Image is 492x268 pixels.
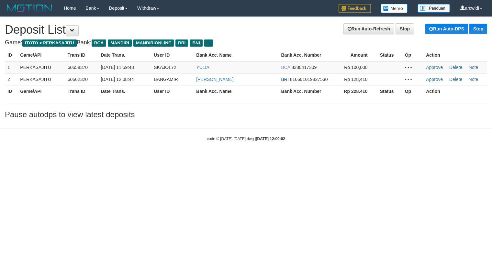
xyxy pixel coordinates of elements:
span: Rp 128,410 [344,77,367,82]
span: [DATE] 12:08:44 [101,77,134,82]
span: BRI [175,39,188,47]
th: Bank Acc. Name [194,49,278,61]
th: Bank Acc. Number [278,85,335,97]
td: 1 [5,61,17,73]
a: Approve [426,77,443,82]
td: 2 [5,73,17,85]
span: MANDIRIONLINE [133,39,174,47]
h1: Deposit List [5,23,487,36]
img: Button%20Memo.svg [381,4,408,13]
a: Run Auto-DPS [425,24,468,34]
img: Feedback.jpg [339,4,371,13]
a: Approve [426,65,443,70]
small: code © [DATE]-[DATE] dwg | [207,137,285,141]
span: 816601019827530 [290,77,328,82]
a: Stop [469,24,487,34]
th: User ID [151,85,194,97]
span: BNI [190,39,202,47]
th: Status [377,85,402,97]
span: BANGAMIR [154,77,178,82]
th: Action [423,49,487,61]
span: ITOTO > PERKASAJITU [22,39,77,47]
td: - - - [402,73,424,85]
a: [PERSON_NAME] [196,77,233,82]
th: ID [5,49,17,61]
span: 60658370 [68,65,88,70]
img: panduan.png [418,4,450,13]
td: PERKASAJITU [17,73,65,85]
th: Game/API [17,49,65,61]
a: Delete [449,65,462,70]
a: Note [469,65,478,70]
span: SKAJOL72 [154,65,176,70]
th: ID [5,85,17,97]
span: BCA [281,65,290,70]
th: Status [377,49,402,61]
strong: [DATE] 12:09:02 [256,137,285,141]
h3: Pause autodps to view latest deposits [5,110,487,119]
th: Amount [335,49,377,61]
span: 60662320 [68,77,88,82]
th: Op [402,85,424,97]
th: Date Trans. [98,85,151,97]
span: BRI [281,77,288,82]
th: Action [423,85,487,97]
span: [DATE] 11:59:48 [101,65,134,70]
span: Rp 100,000 [344,65,367,70]
th: Game/API [17,85,65,97]
th: Bank Acc. Number [278,49,335,61]
th: User ID [151,49,194,61]
a: Note [469,77,478,82]
a: Run Auto-Refresh [343,23,394,34]
a: YULIA [196,65,209,70]
h4: Game: Bank: [5,39,487,46]
th: Rp 228.410 [335,85,377,97]
span: 8380417309 [291,65,317,70]
img: MOTION_logo.png [5,3,54,13]
th: Trans ID [65,49,98,61]
a: Stop [396,23,414,34]
td: PERKASAJITU [17,61,65,73]
a: Delete [449,77,462,82]
th: Bank Acc. Name [194,85,278,97]
th: Op [402,49,424,61]
th: Date Trans. [98,49,151,61]
span: BCA [92,39,106,47]
td: - - - [402,61,424,73]
span: MANDIRI [108,39,132,47]
span: ... [204,39,213,47]
th: Trans ID [65,85,98,97]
